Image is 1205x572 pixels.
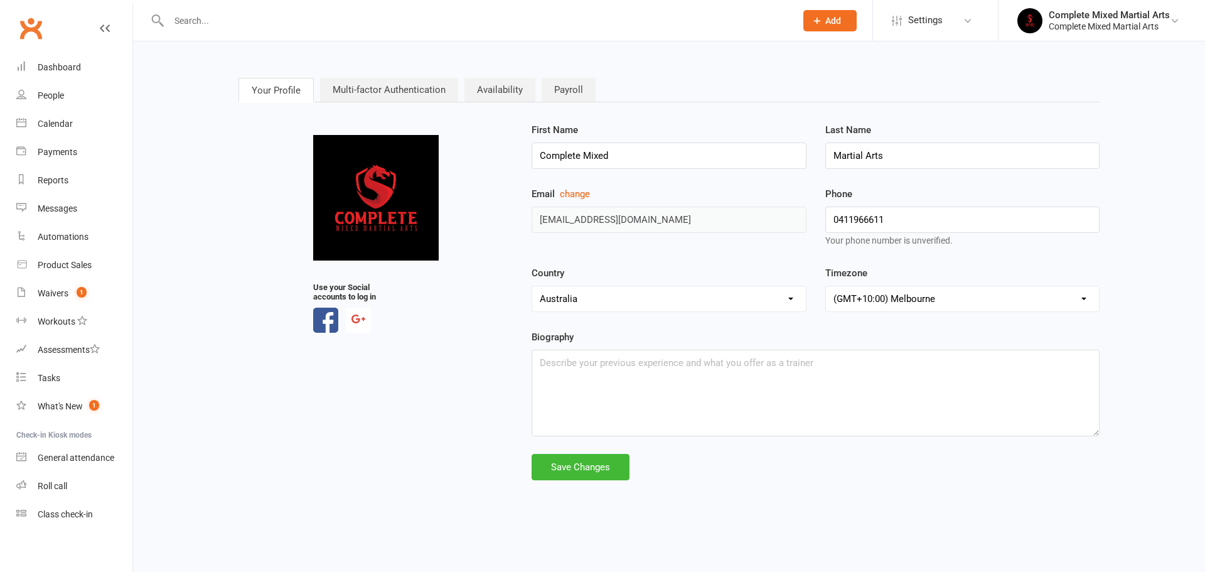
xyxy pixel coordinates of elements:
div: What's New [38,401,83,411]
div: Messages [38,203,77,213]
div: Complete Mixed Martial Arts [1049,21,1170,32]
a: Multi-factor Authentication [320,78,458,102]
a: Roll call [16,472,132,500]
a: Dashboard [16,53,132,82]
strong: Use your Social accounts to log in [313,283,382,301]
a: Clubworx [15,13,46,44]
div: Tasks [38,373,60,383]
a: Class kiosk mode [16,500,132,529]
div: Save Changes [532,454,629,480]
img: image1717476369.png [313,135,439,261]
img: thumb_image1717476369.png [1017,8,1042,33]
button: Email [560,186,590,202]
a: Calendar [16,110,132,138]
a: People [16,82,132,110]
a: Availability [464,78,535,102]
label: Country [532,266,564,281]
div: Waivers [38,288,68,298]
div: People [38,90,64,100]
div: Class check-in [38,509,93,519]
label: Phone [825,186,1100,202]
a: Assessments [16,336,132,364]
span: 1 [77,287,87,298]
img: source_google-3f8834fd4d8f2e2c8e010cc110e0734a99680496d2aa6f3f9e0e39c75036197d.svg [351,315,365,323]
span: Add [825,16,841,26]
span: Settings [908,6,943,35]
label: First Name [532,122,578,138]
input: Last Name [825,143,1100,169]
button: Add [803,10,857,31]
div: Automations [38,232,88,242]
a: Workouts [16,308,132,336]
div: Dashboard [38,62,81,72]
a: Automations [16,223,132,251]
a: Tasks [16,364,132,392]
a: Product Sales [16,251,132,279]
div: Workouts [38,316,75,326]
input: First Name [532,143,806,169]
div: Complete Mixed Martial Arts [1049,9,1170,21]
label: Biography [532,330,574,345]
div: General attendance [38,453,114,463]
a: What's New1 [16,392,132,421]
a: Payroll [542,78,596,102]
a: Messages [16,195,132,223]
div: Roll call [38,481,67,491]
div: Product Sales [38,260,92,270]
label: Timezone [825,266,867,281]
a: Payments [16,138,132,166]
div: Calendar [38,119,73,129]
div: Payments [38,147,77,157]
label: Last Name [825,122,871,138]
a: General attendance kiosk mode [16,444,132,472]
span: 1 [89,400,99,411]
a: Your Profile [238,78,314,102]
div: Assessments [38,345,100,355]
input: Search... [165,12,787,30]
a: Waivers 1 [16,279,132,308]
label: Email [532,186,806,202]
div: Reports [38,175,68,185]
a: Reports [16,166,132,195]
span: Your phone number is unverified. [825,235,953,246]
